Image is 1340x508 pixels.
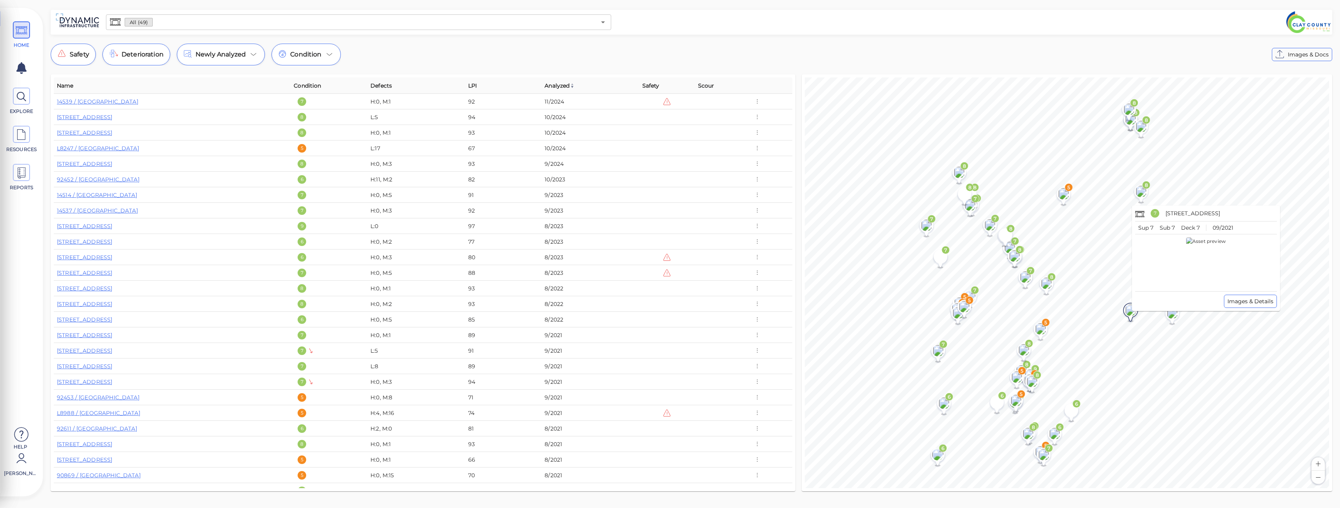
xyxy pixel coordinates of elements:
[468,253,475,261] div: 80
[545,394,636,401] div: 9/2021
[545,222,636,230] div: 8/2023
[370,144,462,152] div: L:17
[1160,225,1175,231] p: Sub 7
[1272,48,1332,61] button: Images & Docs
[298,206,306,215] div: 7
[1019,391,1023,397] text: 5
[963,163,966,169] text: 8
[1009,226,1012,232] text: 8
[468,144,475,152] div: 67
[57,129,112,136] a: [STREET_ADDRESS]
[298,284,306,293] div: 8
[968,297,971,303] text: 5
[545,300,636,308] div: 8/2022
[57,223,112,230] a: [STREET_ADDRESS]
[1032,424,1035,430] text: 8
[545,316,636,323] div: 8/2022
[370,362,462,370] div: L:8
[57,347,112,354] a: [STREET_ADDRESS]
[370,207,462,214] div: H:0, M:3
[298,269,306,277] div: 7
[468,471,475,479] div: 70
[57,363,112,370] a: [STREET_ADDRESS]
[298,222,306,230] div: 9
[545,176,636,183] div: 10/2023
[570,83,575,88] img: sort_z_to_a
[1067,185,1070,190] text: 5
[370,81,392,90] span: Defects
[468,176,475,183] div: 82
[1138,225,1153,231] p: Sup 7
[57,301,112,308] a: [STREET_ADDRESS]
[968,185,972,190] text: 8
[370,191,462,199] div: H:0, M:5
[5,184,38,191] span: REPORTS
[370,331,462,339] div: H:0, M:1
[298,409,306,417] div: 5
[944,247,947,253] text: 7
[545,487,636,495] div: 6/2021
[1166,210,1220,216] p: [STREET_ADDRESS]
[545,362,636,370] div: 9/2021
[294,81,321,90] span: Condition
[298,346,306,355] div: 7
[468,238,474,246] div: 77
[298,128,306,137] div: 8
[298,300,306,308] div: 8
[57,145,139,152] a: L8247 / [GEOGRAPHIC_DATA]
[370,316,462,323] div: H:0, M:5
[370,456,462,464] div: H:0, M:1
[370,238,462,246] div: H:0, M:2
[468,316,475,323] div: 85
[298,440,306,448] div: 8
[698,81,714,90] span: Scour
[57,192,137,199] a: 14514 / [GEOGRAPHIC_DATA]
[57,425,137,432] a: 92611 / [GEOGRAPHIC_DATA]
[545,253,636,261] div: 8/2023
[545,331,636,339] div: 9/2021
[1028,341,1031,346] text: 8
[1213,225,1233,231] p: 09/2021
[1312,471,1325,484] button: Zoom out
[468,362,475,370] div: 89
[468,300,475,308] div: 93
[5,108,38,115] span: EXPLORE
[468,222,475,230] div: 97
[1047,445,1050,451] text: 7
[1018,247,1021,253] text: 8
[1133,100,1136,106] text: 8
[942,341,945,347] text: 7
[468,207,475,214] div: 92
[4,126,39,153] a: RESOURCES
[468,409,474,417] div: 74
[370,394,462,401] div: H:0, M:8
[370,98,462,105] div: H:0, M:1
[5,42,38,49] span: HOME
[468,456,475,464] div: 66
[930,216,933,222] text: 7
[545,81,574,90] span: Analyzed
[370,176,462,183] div: H:11, M:2
[1312,457,1325,471] button: Zoom in
[642,81,659,90] span: Safety
[298,160,306,168] div: 8
[468,331,475,339] div: 89
[370,347,462,355] div: L:5
[370,378,462,386] div: H:0, M:3
[370,409,462,417] div: H:4, M:16
[1050,274,1053,280] text: 8
[57,81,74,90] span: Name
[973,287,976,293] text: 7
[370,285,462,292] div: H:0, M:1
[298,113,306,121] div: 8
[57,487,112,494] a: [STREET_ADDRESS]
[1075,401,1078,407] text: 6
[545,425,636,432] div: 8/2021
[57,176,139,183] a: 92452 / [GEOGRAPHIC_DATA]
[1181,225,1200,231] p: Deck 7
[545,207,636,214] div: 9/2023
[1001,393,1004,399] text: 6
[370,269,462,277] div: H:0, M:5
[468,98,475,105] div: 92
[4,164,39,191] a: REPORTS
